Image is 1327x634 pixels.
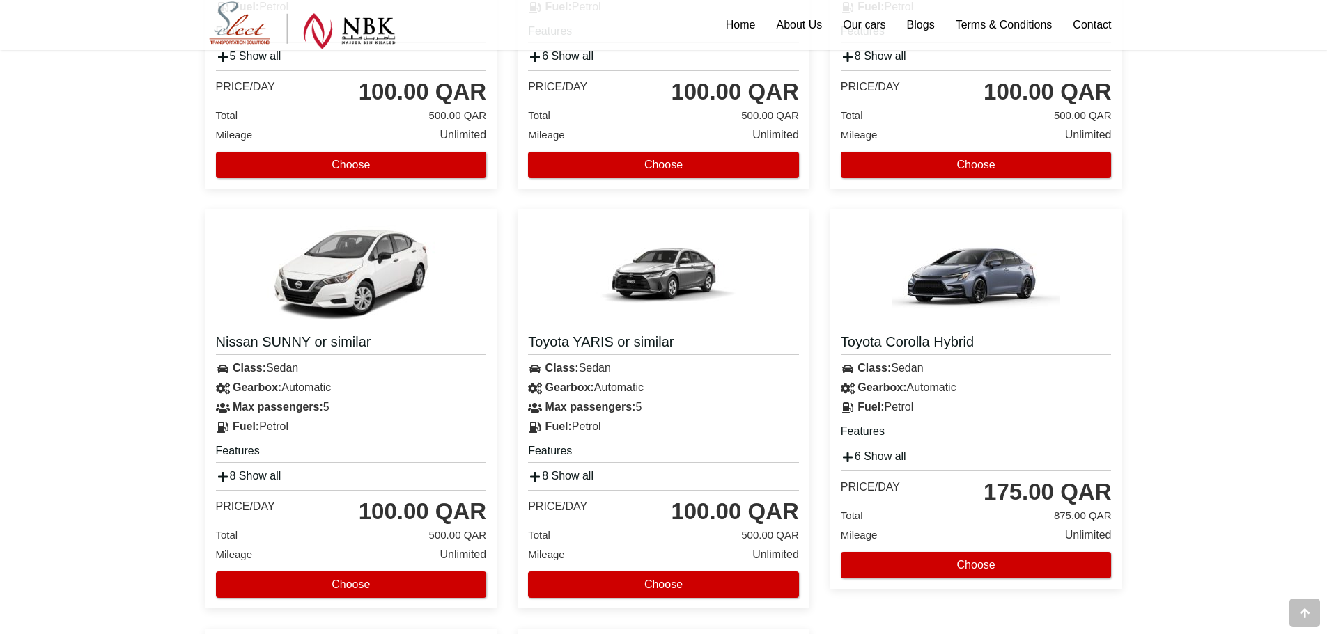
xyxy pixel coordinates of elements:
strong: Fuel: [545,420,572,432]
span: Unlimited [1065,525,1112,545]
span: Total [841,109,863,121]
strong: Max passengers: [233,401,323,413]
strong: Class: [545,362,579,374]
span: Unlimited [440,125,486,145]
span: Unlimited [752,545,799,564]
strong: Gearbox: [857,381,906,393]
div: Price/day [841,480,900,494]
img: Toyota Corolla Hybrid [892,220,1060,324]
a: 6 Show all [841,450,906,462]
span: 875.00 QAR [1054,506,1112,525]
img: Toyota YARIS or similar [580,220,747,324]
div: 100.00 QAR [671,78,798,106]
h5: Features [216,443,487,463]
div: Price/day [216,500,275,514]
button: Choose [528,152,799,178]
button: Choose [216,571,487,598]
strong: Fuel: [233,420,259,432]
div: Price/day [841,80,900,94]
strong: Class: [233,362,266,374]
div: 5 [205,397,497,417]
div: Sedan [518,358,809,378]
span: Unlimited [752,125,799,145]
div: Price/day [528,80,587,94]
div: Petrol [205,417,497,436]
a: Toyota YARIS or similar [528,333,799,355]
span: Mileage [841,129,878,141]
div: 5 [518,397,809,417]
div: Price/day [528,500,587,514]
span: Mileage [528,548,565,560]
button: Choose [841,152,1112,178]
span: Mileage [216,548,253,560]
div: Price/day [216,80,275,94]
span: Mileage [216,129,253,141]
button: Choose [841,552,1112,578]
span: 500.00 QAR [741,525,799,545]
span: 500.00 QAR [1054,106,1112,125]
span: Total [216,109,238,121]
span: Mileage [841,529,878,541]
strong: Class: [857,362,891,374]
div: 100.00 QAR [359,498,486,525]
a: 8 Show all [528,470,593,482]
strong: Gearbox: [545,381,594,393]
div: Automatic [518,378,809,397]
span: Total [528,109,550,121]
h5: Features [841,424,1112,443]
span: Total [528,529,550,541]
span: Unlimited [440,545,486,564]
img: Select Rent a Car [209,1,396,49]
div: Automatic [830,378,1122,397]
span: Total [841,509,863,521]
strong: Max passengers: [545,401,636,413]
h5: Features [528,443,799,463]
div: Sedan [830,358,1122,378]
span: Total [216,529,238,541]
div: Go to top [1289,599,1320,627]
span: 500.00 QAR [429,525,487,545]
div: Petrol [518,417,809,436]
strong: Fuel: [857,401,884,413]
div: 100.00 QAR [984,78,1111,106]
img: Nissan SUNNY or similar [267,220,435,324]
a: 5 Show all [216,50,281,62]
strong: Gearbox: [233,381,281,393]
a: 8 Show all [216,470,281,482]
a: 8 Show all [841,50,906,62]
a: 6 Show all [528,50,593,62]
button: Choose [216,152,487,178]
div: Petrol [830,397,1122,417]
span: 500.00 QAR [741,106,799,125]
div: 175.00 QAR [984,478,1111,506]
div: 100.00 QAR [671,498,798,525]
div: 100.00 QAR [359,78,486,106]
div: Automatic [205,378,497,397]
a: Toyota Corolla Hybrid [841,333,1112,355]
div: Sedan [205,358,497,378]
button: Choose [528,571,799,598]
span: Unlimited [1065,125,1112,145]
a: Nissan SUNNY or similar [216,333,487,355]
span: Mileage [528,129,565,141]
span: 500.00 QAR [429,106,487,125]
